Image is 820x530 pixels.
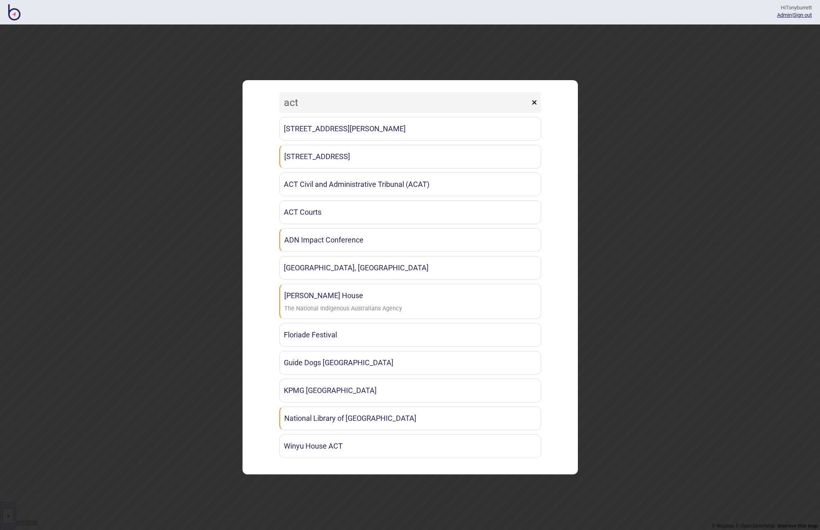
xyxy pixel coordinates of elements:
[279,145,541,168] a: [STREET_ADDRESS]
[777,12,792,18] a: Admin
[279,351,541,375] a: Guide Dogs [GEOGRAPHIC_DATA]
[279,92,530,113] input: Search locations by tag + name
[279,256,541,280] a: [GEOGRAPHIC_DATA], [GEOGRAPHIC_DATA]
[279,323,541,347] a: Floriade Festival
[279,406,541,430] a: National Library of [GEOGRAPHIC_DATA]
[8,4,20,20] img: BindiMaps CMS
[279,284,541,319] a: [PERSON_NAME] HouseThe National Indigenous Australians Agency
[793,12,812,18] button: Sign out
[279,434,541,458] a: Winyu House ACT
[279,117,541,141] a: [STREET_ADDRESS][PERSON_NAME]
[279,200,541,224] a: ACT Courts
[777,12,793,18] span: |
[279,379,541,402] a: KPMG [GEOGRAPHIC_DATA]
[777,4,812,11] div: Hi Tonyburrett
[279,173,541,196] a: ACT Civil and Administrative Tribunal (ACAT)
[528,92,541,113] button: ×
[279,228,541,252] a: ADN Impact Conference
[284,303,402,315] div: The National Indigenous Australians Agency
